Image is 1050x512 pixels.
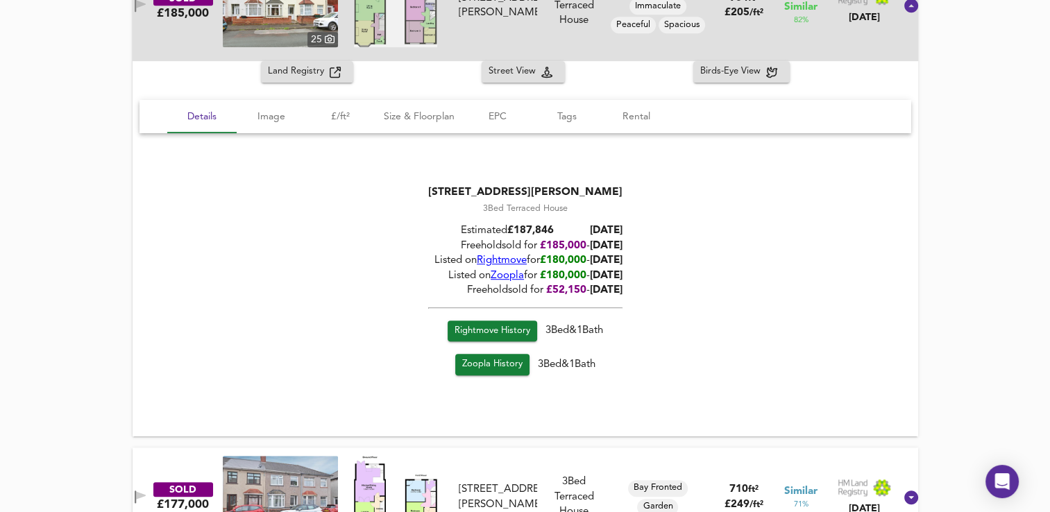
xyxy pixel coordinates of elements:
span: Rightmove History [455,323,530,339]
span: Peaceful [611,19,656,31]
span: Zoopla History [462,357,523,373]
div: 3 Bed Terraced House [428,203,623,216]
a: Zoopla [491,271,524,281]
span: / ft² [750,8,763,17]
div: [STREET_ADDRESS][PERSON_NAME] [459,482,537,512]
span: Size & Floorplan [384,108,455,126]
span: £ 185,000 [540,241,586,251]
div: 3 Bed & 1 Bath [428,321,623,355]
div: SOLD [153,482,213,497]
span: Tags [541,108,593,126]
span: / ft² [750,500,763,509]
div: Spacious [659,17,705,33]
span: [DATE] [590,271,623,281]
span: £ 205 [725,8,763,18]
button: Birds-Eye View [693,61,790,83]
span: Birds-Eye View [700,64,766,80]
a: Zoopla History [455,354,530,375]
span: Details [176,108,228,126]
span: Image [245,108,298,126]
span: £ 52,150 [546,285,586,296]
span: £ 180,000 [540,255,586,266]
a: Rightmove History [448,321,537,342]
div: Open Intercom Messenger [985,465,1019,498]
div: 25 [307,32,338,47]
button: Land Registry [261,61,353,83]
span: Street View [489,64,541,80]
div: 3 Bed & 1 Bath [428,354,623,381]
svg: Show Details [903,489,920,506]
span: [DATE] [590,285,623,296]
a: Rightmove [477,255,527,266]
button: Street View [482,61,565,83]
div: Listed on for - [428,253,623,268]
div: [DATE] [838,10,892,24]
div: Peaceful [611,17,656,33]
img: Land Registry [838,479,892,497]
span: £/ft² [314,108,367,126]
span: Land Registry [268,64,330,80]
div: £177,000 [157,497,209,512]
span: £180,000 [540,271,586,281]
b: [DATE] [590,226,623,237]
div: £185,000 [157,6,209,21]
span: [DATE] [590,255,623,266]
span: [DATE] [590,241,623,251]
span: £ 187,846 [507,226,554,237]
span: Spacious [659,19,705,31]
span: 82 % [793,15,808,26]
div: [STREET_ADDRESS][PERSON_NAME] [428,185,623,200]
div: Freehold sold for - [428,239,623,253]
div: Freehold sold for - [428,283,623,298]
span: 71 % [793,499,808,510]
div: Estimated [428,224,623,239]
span: £ 249 [725,500,763,510]
span: Rental [610,108,663,126]
span: ft² [748,485,759,494]
span: EPC [471,108,524,126]
span: Bay Fronted [628,481,688,494]
span: 710 [729,484,748,495]
div: Bay Fronted [628,480,688,497]
span: Similar [784,484,818,499]
div: Listed on for - [428,268,623,283]
div: SOLD£185,000 property thumbnail 25 Floorplan[STREET_ADDRESS][PERSON_NAME]3Bed Terraced HouseFirep... [133,61,918,436]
